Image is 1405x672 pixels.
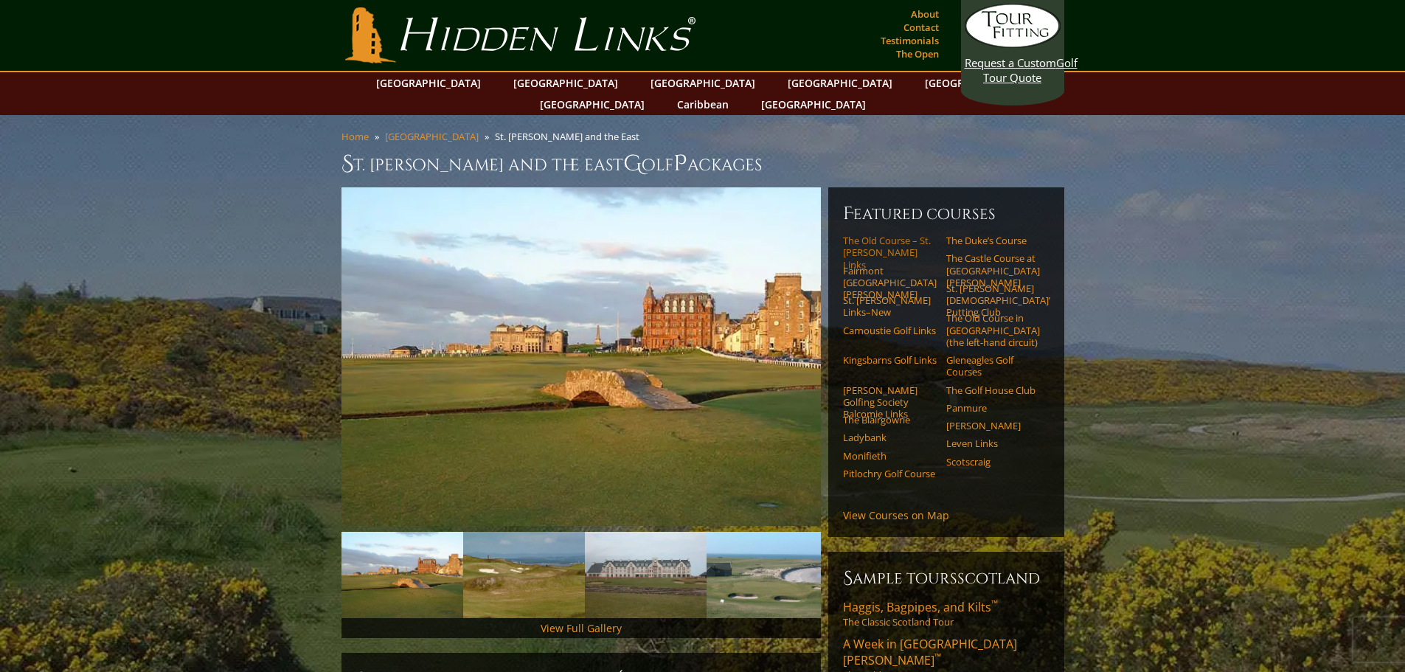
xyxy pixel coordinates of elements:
a: [GEOGRAPHIC_DATA] [643,72,763,94]
h1: St. [PERSON_NAME] and the East olf ackages [341,149,1064,179]
a: About [907,4,943,24]
a: [GEOGRAPHIC_DATA] [917,72,1037,94]
a: View Courses on Map [843,508,949,522]
a: Fairmont [GEOGRAPHIC_DATA][PERSON_NAME] [843,265,937,301]
a: [GEOGRAPHIC_DATA] [532,94,652,115]
span: Haggis, Bagpipes, and Kilts [843,599,998,615]
a: Contact [900,17,943,38]
a: The Golf House Club [946,384,1040,396]
a: Home [341,130,369,143]
a: [GEOGRAPHIC_DATA] [506,72,625,94]
a: St. [PERSON_NAME] [DEMOGRAPHIC_DATA]’ Putting Club [946,283,1040,319]
a: Panmure [946,402,1040,414]
sup: ™ [991,597,998,610]
a: The Old Course – St. [PERSON_NAME] Links [843,235,937,271]
a: Haggis, Bagpipes, and Kilts™The Classic Scotland Tour [843,599,1050,628]
a: [PERSON_NAME] [946,420,1040,432]
a: Gleneagles Golf Courses [946,354,1040,378]
span: A Week in [GEOGRAPHIC_DATA][PERSON_NAME] [843,636,1017,668]
a: The Old Course in [GEOGRAPHIC_DATA] (the left-hand circuit) [946,312,1040,348]
a: Pitlochry Golf Course [843,468,937,479]
a: [GEOGRAPHIC_DATA] [369,72,488,94]
a: View Full Gallery [541,621,622,635]
a: [PERSON_NAME] Golfing Society Balcomie Links [843,384,937,420]
h6: Sample ToursScotland [843,567,1050,590]
a: Carnoustie Golf Links [843,325,937,336]
a: Scotscraig [946,456,1040,468]
a: Kingsbarns Golf Links [843,354,937,366]
a: Request a CustomGolf Tour Quote [965,4,1061,85]
li: St. [PERSON_NAME] and the East [495,130,645,143]
a: Monifieth [843,450,937,462]
span: P [673,149,687,179]
a: [GEOGRAPHIC_DATA] [754,94,873,115]
a: The Castle Course at [GEOGRAPHIC_DATA][PERSON_NAME] [946,252,1040,288]
a: Caribbean [670,94,736,115]
a: [GEOGRAPHIC_DATA] [780,72,900,94]
span: Request a Custom [965,55,1056,70]
a: Ladybank [843,432,937,443]
a: St. [PERSON_NAME] Links–New [843,294,937,319]
a: Leven Links [946,437,1040,449]
sup: ™ [934,651,941,663]
a: Testimonials [877,30,943,51]
h6: Featured Courses [843,202,1050,226]
a: The Duke’s Course [946,235,1040,246]
a: [GEOGRAPHIC_DATA] [385,130,479,143]
a: The Open [892,44,943,64]
a: The Blairgowrie [843,414,937,426]
span: G [623,149,642,179]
